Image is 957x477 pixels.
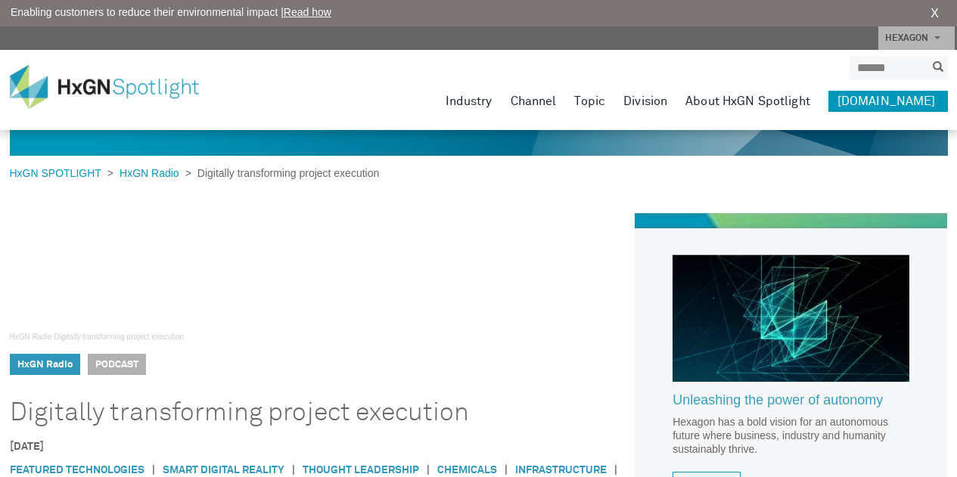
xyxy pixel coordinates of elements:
[54,333,184,341] a: Digitally transforming project execution
[10,333,52,341] a: HxGN Radio
[10,398,584,428] h1: Digitally transforming project execution
[303,465,419,475] a: Thought Leadership
[931,5,939,23] a: X
[163,465,284,475] a: Smart Digital Reality
[673,255,909,382] img: Hexagon_CorpVideo_Pod_RR_2.jpg
[113,167,185,179] a: HxGN Radio
[88,354,146,375] span: Podcast
[437,465,497,475] a: Chemicals
[685,91,810,112] a: About HxGN Spotlight
[10,441,44,452] time: [DATE]
[623,91,667,112] a: Division
[10,166,380,181] div: > >
[284,6,331,18] a: Read how
[10,331,628,342] div: ·
[10,65,222,109] img: HxGN Spotlight
[515,465,607,475] a: Infrastructure
[10,167,107,179] a: HxGN SPOTLIGHT
[511,91,557,112] a: Channel
[878,26,955,50] a: HEXAGON
[828,91,948,112] a: [DOMAIN_NAME]
[10,465,144,475] a: Featured Technologies
[446,91,492,112] a: Industry
[574,91,605,112] a: Topic
[191,167,379,179] span: Digitally transforming project execution
[17,360,73,370] a: HxGN Radio
[673,393,909,416] a: Unleashing the power of autonomy
[11,5,331,20] span: Enabling customers to reduce their environmental impact |
[673,415,909,456] p: Hexagon has a bold vision for an autonomous future where business, industry and humanity sustaina...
